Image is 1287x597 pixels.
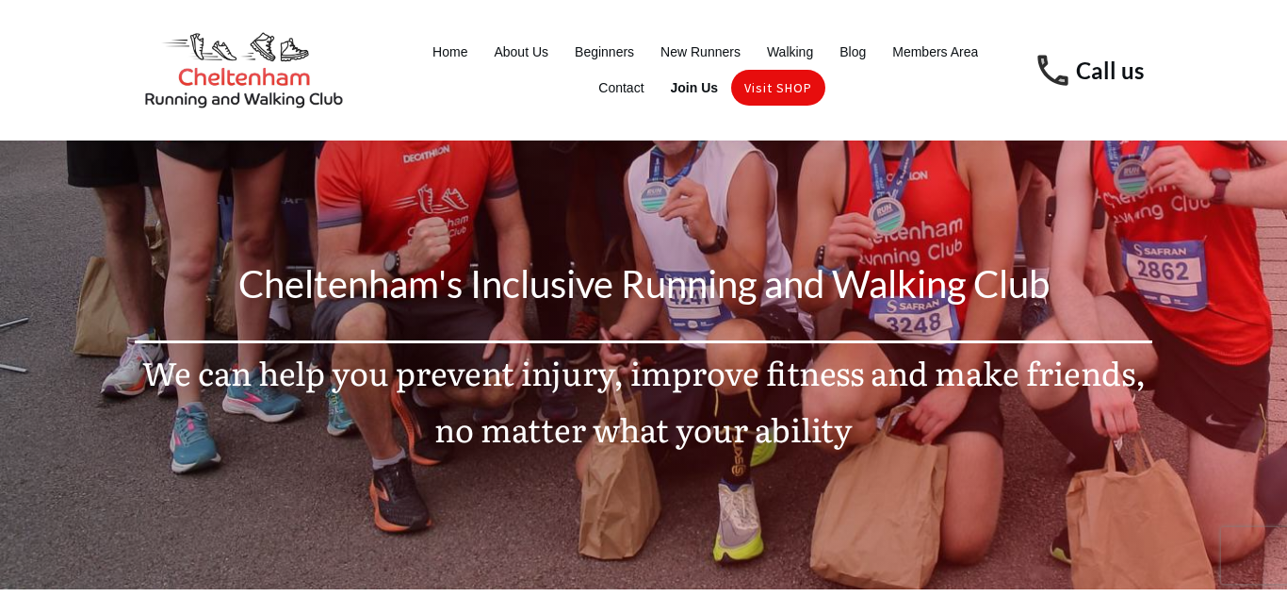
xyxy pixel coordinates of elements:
a: Contact [598,75,643,101]
a: Blog [839,39,866,65]
a: Visit SHOP [744,75,812,101]
a: Home [432,39,467,65]
a: Members Area [892,39,978,65]
a: Call us [1076,57,1144,84]
p: We can help you prevent injury, improve fitness and make friends, no matter what your ability [136,344,1151,479]
p: Cheltenham's Inclusive Running and Walking Club [136,251,1151,340]
a: About Us [494,39,548,65]
a: New Runners [660,39,741,65]
a: Beginners [575,39,634,65]
a: Walking [767,39,813,65]
a: Join Us [671,75,719,101]
img: Cheltenham Running and Walking Club Logo [135,26,353,114]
